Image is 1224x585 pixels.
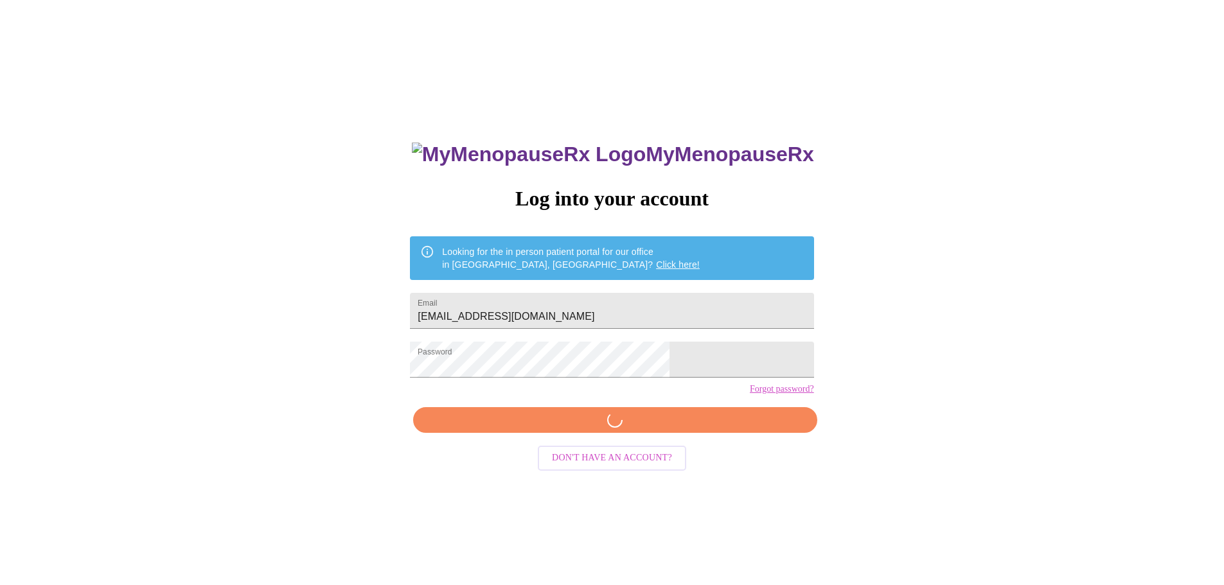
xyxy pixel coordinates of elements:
[410,187,813,211] h3: Log into your account
[412,143,814,166] h3: MyMenopauseRx
[538,446,686,471] button: Don't have an account?
[412,143,646,166] img: MyMenopauseRx Logo
[535,451,689,462] a: Don't have an account?
[750,384,814,394] a: Forgot password?
[552,450,672,466] span: Don't have an account?
[656,259,700,270] a: Click here!
[442,240,700,276] div: Looking for the in person patient portal for our office in [GEOGRAPHIC_DATA], [GEOGRAPHIC_DATA]?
